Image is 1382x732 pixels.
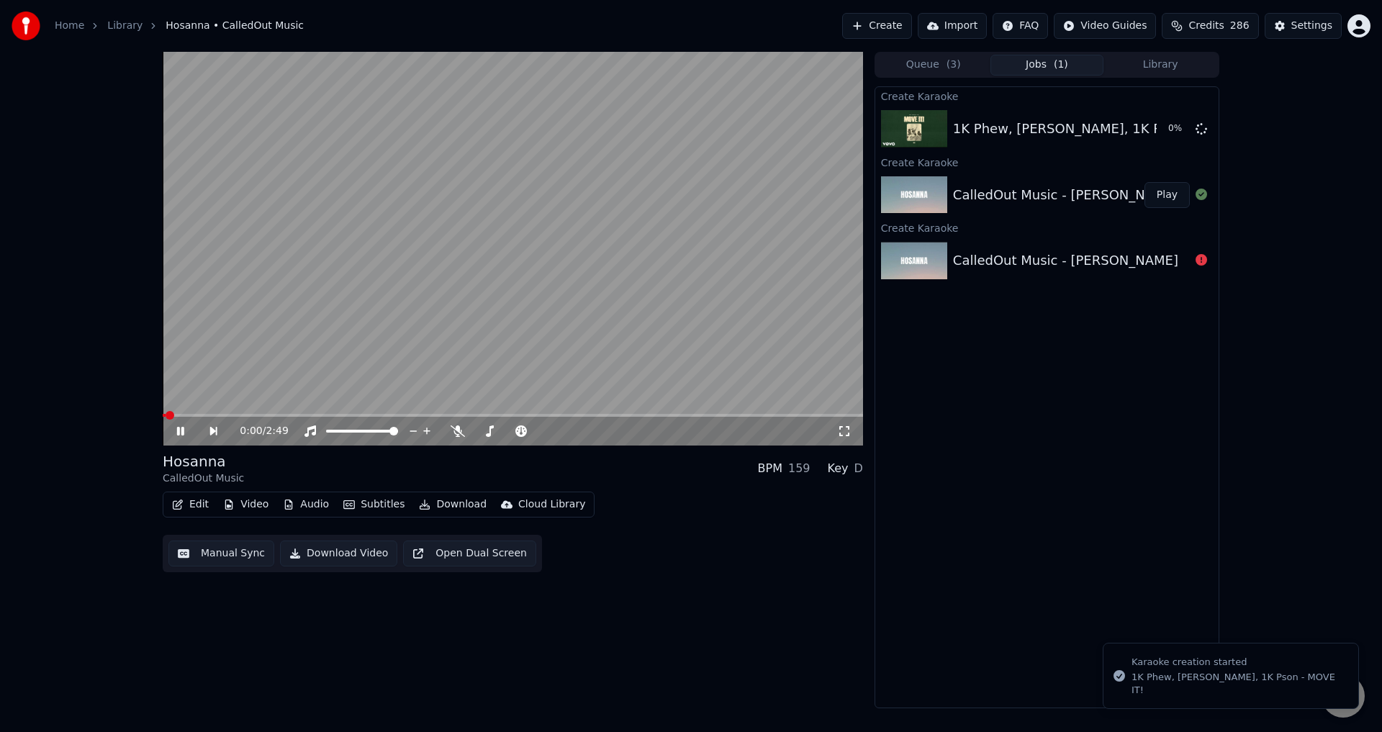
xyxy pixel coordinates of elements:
[338,494,410,515] button: Subtitles
[1054,58,1068,72] span: ( 1 )
[953,119,1256,139] div: 1K Phew, [PERSON_NAME], 1K Pson - MOVE IT!
[280,541,397,566] button: Download Video
[854,460,863,477] div: D
[877,55,990,76] button: Queue
[266,424,288,438] span: 2:49
[875,153,1219,171] div: Create Karaoke
[990,55,1104,76] button: Jobs
[217,494,274,515] button: Video
[166,494,214,515] button: Edit
[55,19,84,33] a: Home
[875,87,1219,104] div: Create Karaoke
[953,250,1178,271] div: CalledOut Music - [PERSON_NAME]
[277,494,335,515] button: Audio
[875,219,1219,236] div: Create Karaoke
[1188,19,1224,33] span: Credits
[1132,671,1347,697] div: 1K Phew, [PERSON_NAME], 1K Pson - MOVE IT!
[413,494,492,515] button: Download
[107,19,143,33] a: Library
[1144,182,1190,208] button: Play
[1054,13,1156,39] button: Video Guides
[758,460,782,477] div: BPM
[166,19,304,33] span: Hosanna • CalledOut Music
[12,12,40,40] img: youka
[842,13,912,39] button: Create
[163,471,244,486] div: CalledOut Music
[1103,55,1217,76] button: Library
[828,460,849,477] div: Key
[163,451,244,471] div: Hosanna
[1291,19,1332,33] div: Settings
[1265,13,1342,39] button: Settings
[403,541,536,566] button: Open Dual Screen
[1162,13,1258,39] button: Credits286
[788,460,810,477] div: 159
[168,541,274,566] button: Manual Sync
[1168,123,1190,135] div: 0 %
[240,424,262,438] span: 0:00
[947,58,961,72] span: ( 3 )
[1230,19,1250,33] span: 286
[953,185,1178,205] div: CalledOut Music - [PERSON_NAME]
[918,13,987,39] button: Import
[240,424,274,438] div: /
[518,497,585,512] div: Cloud Library
[55,19,304,33] nav: breadcrumb
[993,13,1048,39] button: FAQ
[1132,655,1347,669] div: Karaoke creation started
